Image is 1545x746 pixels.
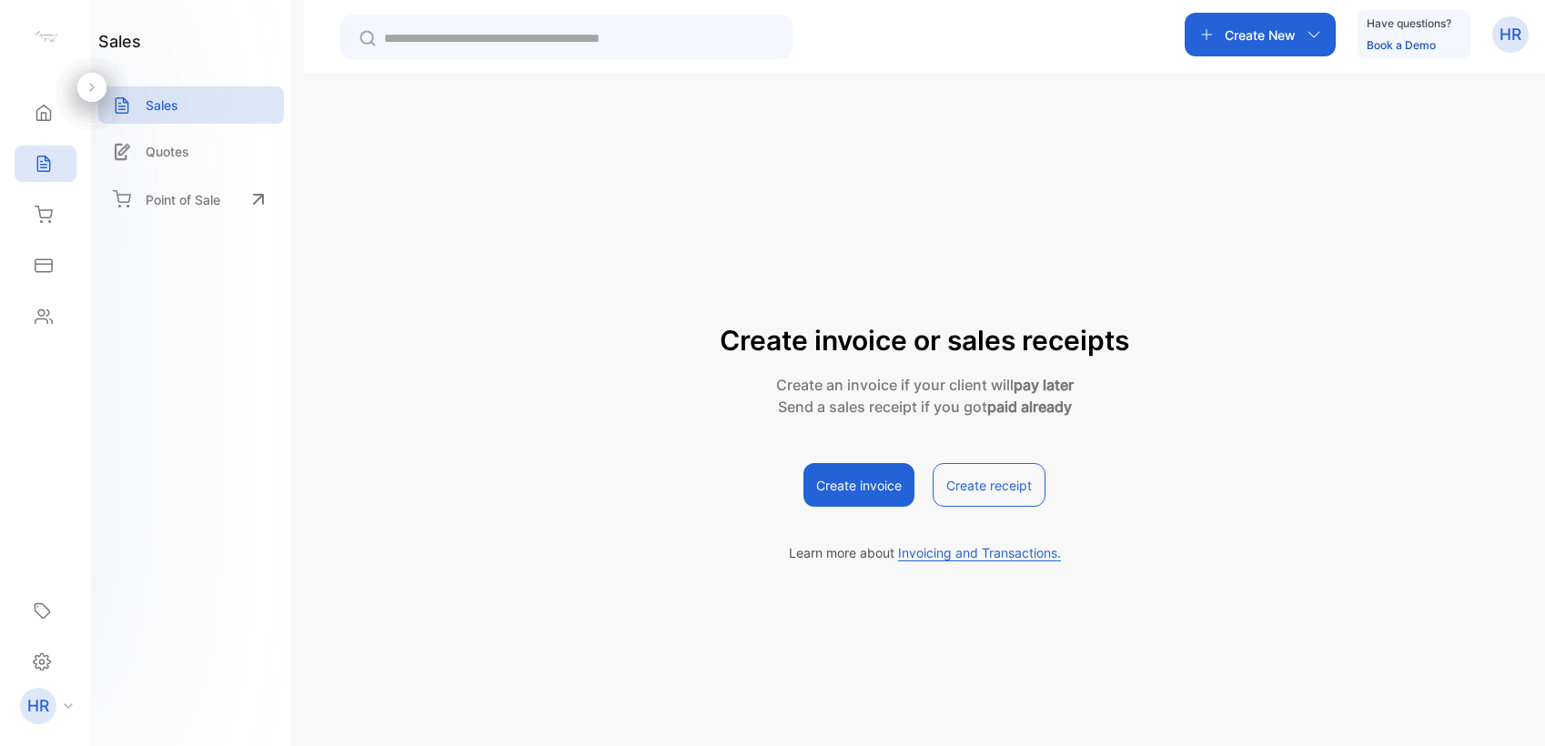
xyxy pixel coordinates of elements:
p: Learn more about [789,543,1061,562]
a: Book a Demo [1367,38,1436,52]
a: Point of Sale [98,179,284,219]
button: Create receipt [933,463,1045,507]
p: Sales [146,96,178,115]
a: Quotes [98,133,284,170]
img: logo [32,24,59,51]
strong: pay later [1014,376,1074,394]
p: Have questions? [1367,15,1451,33]
p: HR [27,694,49,718]
p: Send a sales receipt if you got [720,396,1129,418]
strong: paid already [987,398,1072,416]
p: Create invoice or sales receipts [720,320,1129,361]
h1: sales [98,29,141,54]
p: HR [1500,23,1521,46]
button: Create New [1185,13,1336,56]
p: Point of Sale [146,190,220,209]
button: Create invoice [803,463,914,507]
span: Invoicing and Transactions. [898,545,1061,561]
p: Quotes [146,142,189,161]
p: Create an invoice if your client will [720,374,1129,396]
p: Create New [1225,25,1296,45]
a: Sales [98,86,284,124]
button: HR [1492,13,1529,56]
